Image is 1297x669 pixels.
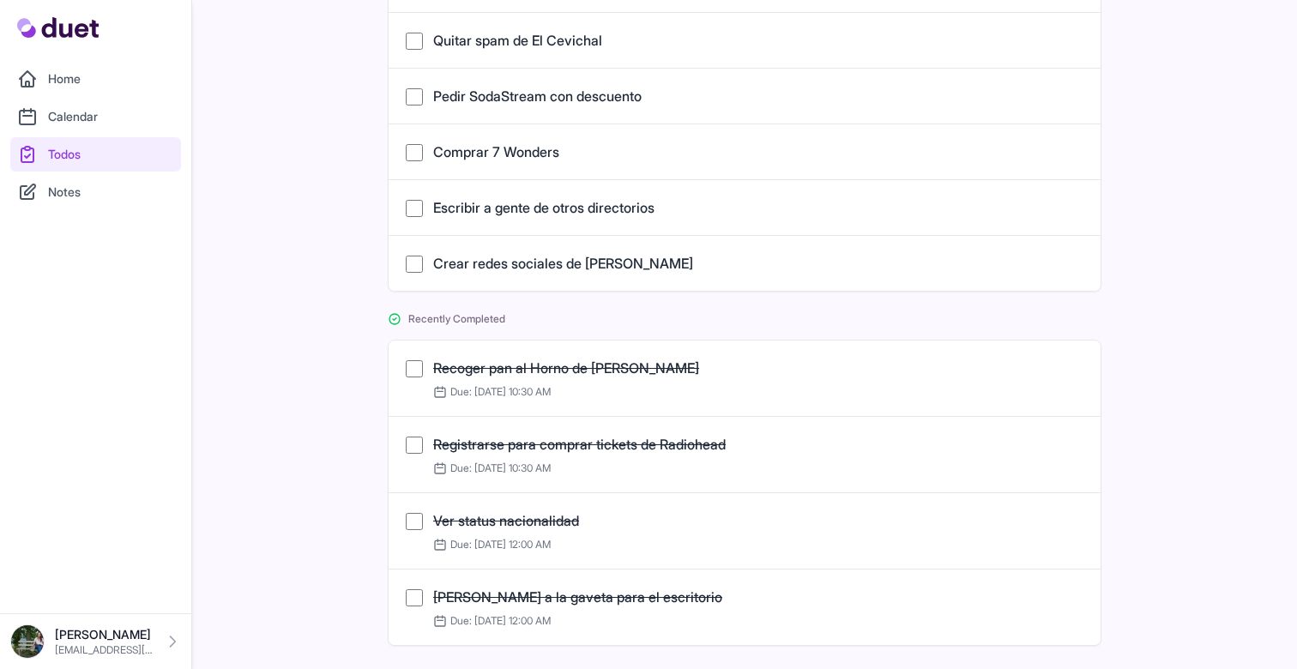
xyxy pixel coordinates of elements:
[433,588,722,606] a: [PERSON_NAME] a la gaveta para el escritorio
[433,538,551,551] span: Due: [DATE] 12:00 AM
[433,199,655,216] a: Escribir a gente de otros directorios
[10,175,181,209] a: Notes
[433,461,551,475] span: Due: [DATE] 10:30 AM
[433,436,726,453] a: Registrarse para comprar tickets de Radiohead
[10,624,181,659] a: [PERSON_NAME] [EMAIL_ADDRESS][DOMAIN_NAME]
[388,312,1101,326] h2: Recently Completed
[433,512,579,529] a: Ver status nacionalidad
[55,626,154,643] p: [PERSON_NAME]
[433,32,602,49] a: Quitar spam de El Cevichal
[433,255,693,272] a: Crear redes sociales de [PERSON_NAME]
[10,137,181,172] a: Todos
[433,143,559,160] a: Comprar 7 Wonders
[10,62,181,96] a: Home
[433,87,642,105] a: Pedir SodaStream con descuento
[433,385,551,399] span: Due: [DATE] 10:30 AM
[55,643,154,657] p: [EMAIL_ADDRESS][DOMAIN_NAME]
[10,99,181,134] a: Calendar
[433,614,551,628] span: Due: [DATE] 12:00 AM
[10,624,45,659] img: DSC08576_Original.jpeg
[433,359,699,377] a: Recoger pan al Horno de [PERSON_NAME]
